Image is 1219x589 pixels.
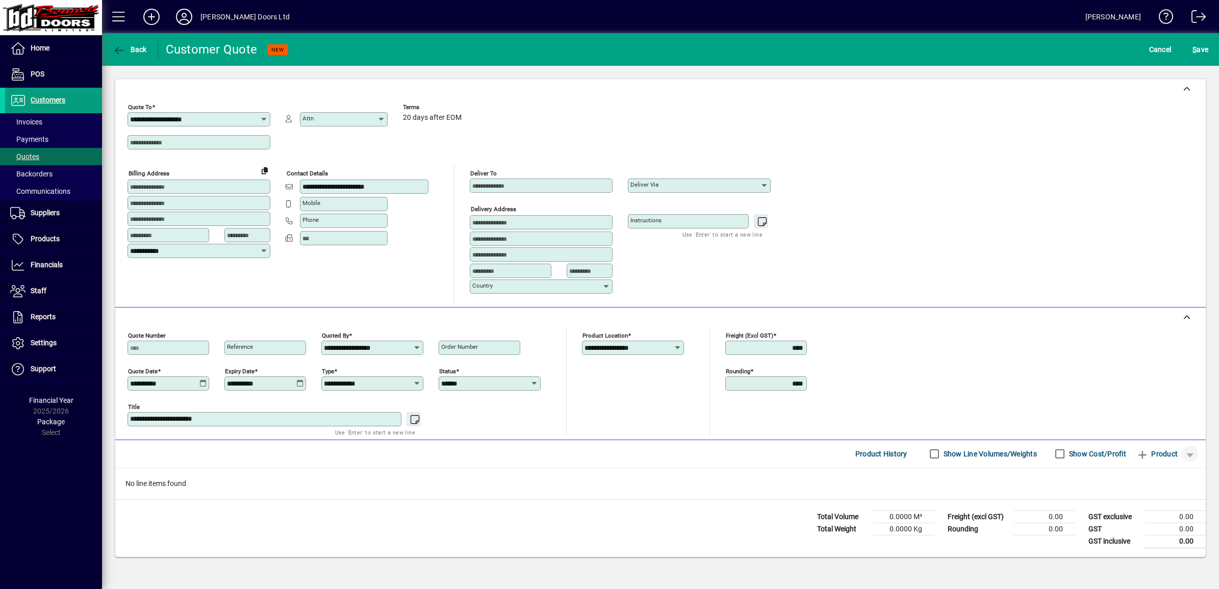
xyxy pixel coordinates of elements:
[31,44,49,52] span: Home
[5,278,102,304] a: Staff
[115,468,1206,499] div: No line items found
[31,235,60,243] span: Products
[1147,40,1174,59] button: Cancel
[5,131,102,148] a: Payments
[168,8,200,26] button: Profile
[873,523,934,535] td: 0.0000 Kg
[5,200,102,226] a: Suppliers
[682,228,763,240] mat-hint: Use 'Enter' to start a new line
[302,199,320,207] mat-label: Mobile
[403,104,464,111] span: Terms
[942,449,1037,459] label: Show Line Volumes/Weights
[5,165,102,183] a: Backorders
[128,104,152,111] mat-label: Quote To
[302,115,314,122] mat-label: Attn
[113,45,147,54] span: Back
[29,396,73,404] span: Financial Year
[630,217,662,224] mat-label: Instructions
[257,162,273,178] button: Copy to Delivery address
[128,403,140,410] mat-label: Title
[335,426,415,438] mat-hint: Use 'Enter' to start a new line
[31,365,56,373] span: Support
[726,367,750,374] mat-label: Rounding
[5,113,102,131] a: Invoices
[630,181,658,188] mat-label: Deliver via
[1136,446,1178,462] span: Product
[1131,445,1183,463] button: Product
[1149,41,1172,58] span: Cancel
[943,523,1014,535] td: Rounding
[873,510,934,523] td: 0.0000 M³
[10,135,48,143] span: Payments
[10,170,53,178] span: Backorders
[166,41,258,58] div: Customer Quote
[31,313,56,321] span: Reports
[1083,535,1145,548] td: GST inclusive
[5,226,102,252] a: Products
[1085,9,1141,25] div: [PERSON_NAME]
[200,9,290,25] div: [PERSON_NAME] Doors Ltd
[1145,510,1206,523] td: 0.00
[5,356,102,382] a: Support
[439,367,456,374] mat-label: Status
[5,62,102,87] a: POS
[1184,2,1206,35] a: Logout
[5,304,102,330] a: Reports
[31,96,65,104] span: Customers
[227,343,253,350] mat-label: Reference
[322,367,334,374] mat-label: Type
[322,331,349,339] mat-label: Quoted by
[1190,40,1211,59] button: Save
[472,282,493,289] mat-label: Country
[5,252,102,278] a: Financials
[10,118,42,126] span: Invoices
[441,343,478,350] mat-label: Order number
[1067,449,1126,459] label: Show Cost/Profit
[1014,523,1075,535] td: 0.00
[128,367,158,374] mat-label: Quote date
[1014,510,1075,523] td: 0.00
[10,187,70,195] span: Communications
[1145,523,1206,535] td: 0.00
[128,331,166,339] mat-label: Quote number
[5,183,102,200] a: Communications
[855,446,907,462] span: Product History
[110,40,149,59] button: Back
[812,523,873,535] td: Total Weight
[726,331,773,339] mat-label: Freight (excl GST)
[31,209,60,217] span: Suppliers
[102,40,158,59] app-page-header-button: Back
[1192,41,1208,58] span: ave
[403,114,462,122] span: 20 days after EOM
[31,70,44,78] span: POS
[943,510,1014,523] td: Freight (excl GST)
[31,339,57,347] span: Settings
[1151,2,1174,35] a: Knowledge Base
[31,287,46,295] span: Staff
[135,8,168,26] button: Add
[582,331,628,339] mat-label: Product location
[10,152,39,161] span: Quotes
[1083,510,1145,523] td: GST exclusive
[1192,45,1197,54] span: S
[31,261,63,269] span: Financials
[271,46,284,53] span: NEW
[470,170,497,177] mat-label: Deliver To
[812,510,873,523] td: Total Volume
[5,36,102,61] a: Home
[5,148,102,165] a: Quotes
[851,445,911,463] button: Product History
[302,216,319,223] mat-label: Phone
[37,418,65,426] span: Package
[1145,535,1206,548] td: 0.00
[225,367,255,374] mat-label: Expiry date
[5,330,102,356] a: Settings
[1083,523,1145,535] td: GST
